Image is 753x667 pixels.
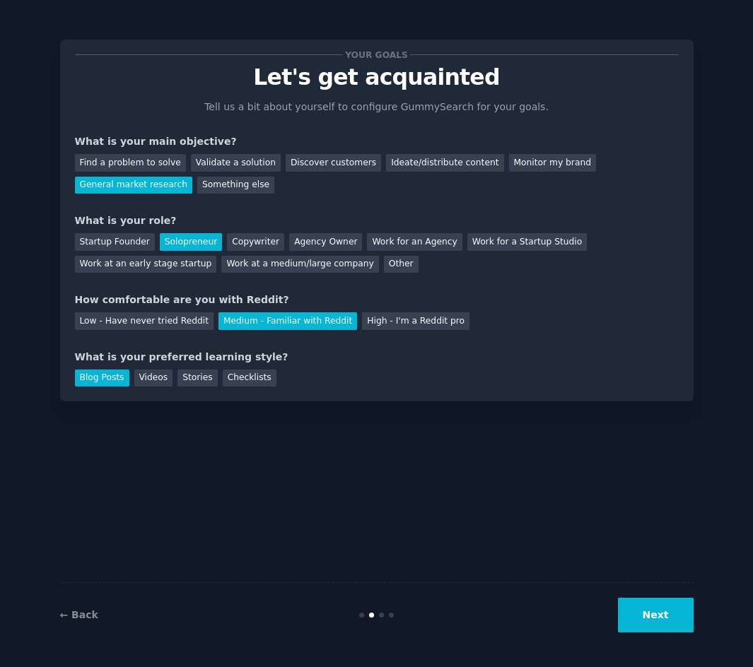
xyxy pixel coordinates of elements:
[467,233,587,251] div: Work for a Startup Studio
[160,233,222,251] div: Solopreneur
[75,213,679,228] div: What is your role?
[362,312,469,330] div: High - I'm a Reddit pro
[384,256,419,273] div: Other
[227,233,284,251] div: Copywriter
[75,154,186,172] div: Find a problem to solve
[343,47,411,62] span: Your goals
[197,177,274,194] div: Something else
[75,293,679,307] div: How comfortable are you with Reddit?
[191,154,281,172] div: Validate a solution
[386,154,503,172] div: Ideate/distribute content
[618,598,694,632] button: Next
[75,256,217,273] div: Work at an early stage startup
[75,370,129,387] div: Blog Posts
[509,154,596,172] div: Monitor my brand
[289,233,362,251] div: Agency Owner
[199,100,555,114] p: Tell us a bit about yourself to configure GummySearch for your goals.
[75,65,679,90] p: Let's get acquainted
[75,312,214,330] div: Low - Have never tried Reddit
[75,134,679,149] div: What is your main objective?
[75,233,155,251] div: Startup Founder
[221,256,378,273] div: Work at a medium/large company
[223,370,276,387] div: Checklists
[60,609,98,620] a: ← Back
[286,154,381,172] div: Discover customers
[218,312,357,330] div: Medium - Familiar with Reddit
[75,350,679,365] div: What is your preferred learning style?
[134,370,173,387] div: Videos
[75,177,193,194] div: General market research
[367,233,462,251] div: Work for an Agency
[177,370,217,387] div: Stories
